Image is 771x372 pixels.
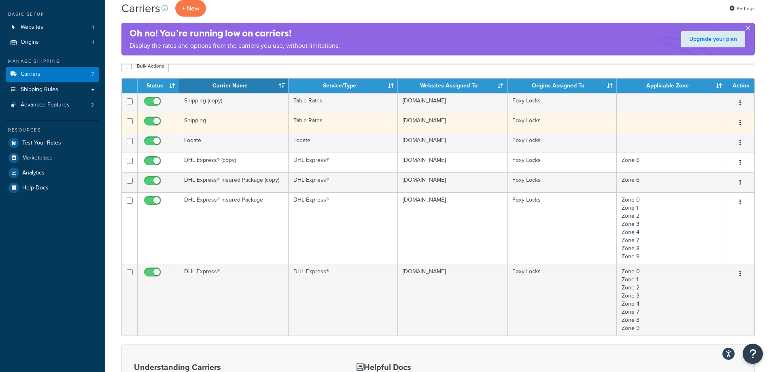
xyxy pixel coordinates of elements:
span: Advanced Features [21,102,70,108]
td: [DOMAIN_NAME] [398,192,507,264]
h4: Oh no! You’re running low on carriers! [130,27,340,40]
td: DHL Express® Insured Package [179,192,289,264]
td: Loqate [179,133,289,153]
li: Carriers [6,67,99,82]
td: DHL Express® (copy) [179,153,289,172]
td: [DOMAIN_NAME] [398,93,507,113]
span: Carriers [21,71,40,78]
span: 7 [91,71,94,78]
th: Carrier Name: activate to sort column ascending [179,79,289,93]
span: Websites [21,24,43,31]
button: Open Resource Center [743,344,763,364]
h3: Helpful Docs [357,363,462,372]
td: Shipping (copy) [179,93,289,113]
span: Help Docs [22,185,49,191]
td: Table Rates [289,113,398,133]
a: Analytics [6,166,99,180]
span: Test Your Rates [22,140,61,147]
td: DHL Express® [289,153,398,172]
td: Foxy Locks [508,133,617,153]
th: Applicable Zone: activate to sort column ascending [617,79,726,93]
a: Settings [729,3,755,14]
a: Advanced Features 2 [6,98,99,113]
span: Analytics [22,170,45,176]
td: Foxy Locks [508,93,617,113]
td: DHL Express® [289,172,398,192]
span: Marketplace [22,155,53,162]
a: Carriers 7 [6,67,99,82]
td: Foxy Locks [508,264,617,336]
th: Action [726,79,754,93]
h1: Carriers [121,0,160,16]
td: [DOMAIN_NAME] [398,153,507,172]
td: Loqate [289,133,398,153]
td: DHL Express® [289,192,398,264]
td: Foxy Locks [508,153,617,172]
span: 2 [91,102,94,108]
td: Foxy Locks [508,192,617,264]
td: Shipping [179,113,289,133]
td: Zone 0 Zone 1 Zone 2 Zone 3 Zone 4 Zone 7 Zone 8 Zone 9 [617,264,726,336]
a: Test Your Rates [6,136,99,150]
td: [DOMAIN_NAME] [398,113,507,133]
th: Service/Type: activate to sort column ascending [289,79,398,93]
button: Bulk Actions [121,60,169,72]
span: 1 [92,24,94,31]
a: Marketplace [6,151,99,165]
td: [DOMAIN_NAME] [398,172,507,192]
td: Table Rates [289,93,398,113]
td: Foxy Locks [508,113,617,133]
span: Origins [21,39,39,46]
a: Shipping Rules [6,82,99,97]
td: DHL Express® [179,264,289,336]
td: Zone 6 [617,153,726,172]
a: Upgrade your plan [681,31,745,47]
span: Shipping Rules [21,86,58,93]
th: Origins Assigned To: activate to sort column ascending [508,79,617,93]
p: Display the rates and options from the carriers you use, without limitations. [130,40,340,51]
li: Advanced Features [6,98,99,113]
td: Zone 0 Zone 1 Zone 2 Zone 3 Zone 4 Zone 7 Zone 8 Zone 9 [617,192,726,264]
li: Origins [6,35,99,50]
th: Status: activate to sort column ascending [138,79,179,93]
a: Websites 1 [6,20,99,35]
a: Help Docs [6,181,99,195]
td: Foxy Locks [508,172,617,192]
td: [DOMAIN_NAME] [398,133,507,153]
td: DHL Express® [289,264,398,336]
h3: Understanding Carriers [134,363,336,372]
div: Manage Shipping [6,58,99,65]
li: Websites [6,20,99,35]
td: Zone 6 [617,172,726,192]
td: [DOMAIN_NAME] [398,264,507,336]
td: DHL Express® Insured Package (copy) [179,172,289,192]
div: Basic Setup [6,11,99,18]
a: Origins 1 [6,35,99,50]
th: Websites Assigned To: activate to sort column ascending [398,79,507,93]
span: 1 [92,39,94,46]
div: Resources [6,127,99,134]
